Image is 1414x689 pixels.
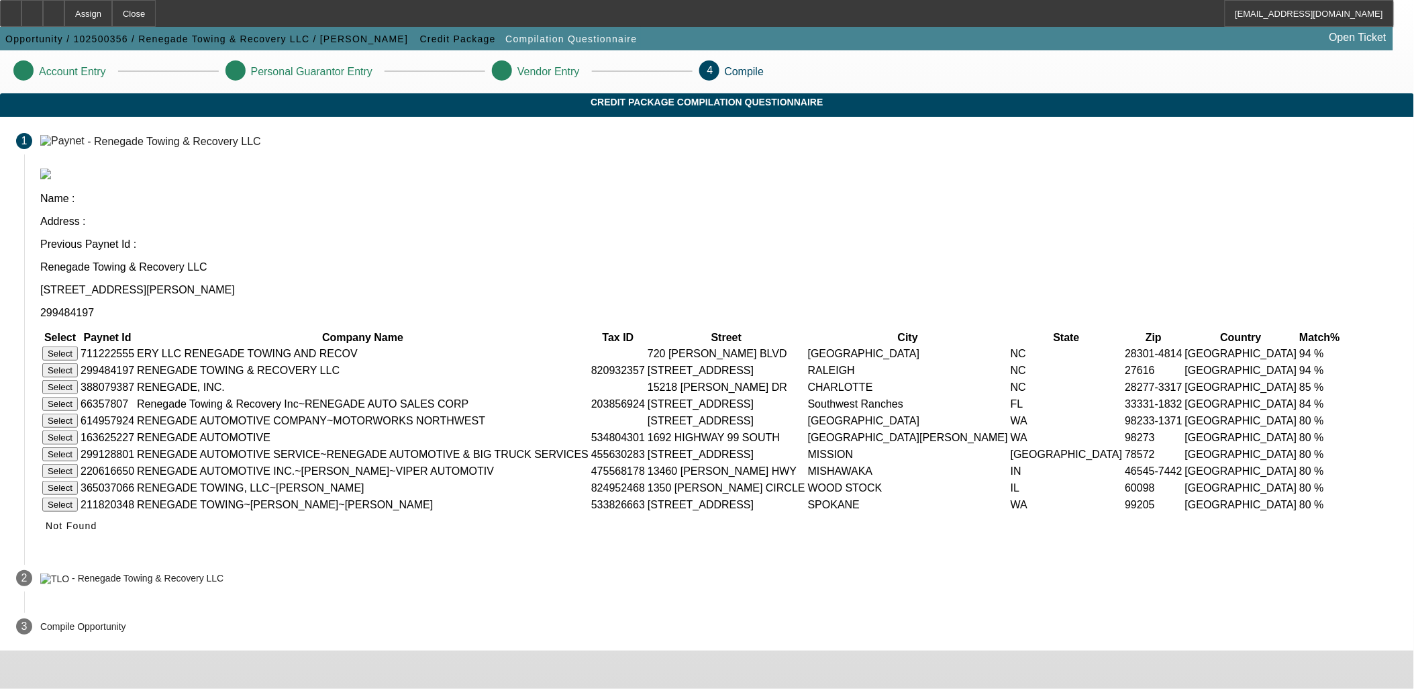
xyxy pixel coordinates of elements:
th: Paynet Id [80,331,135,344]
td: WOOD STOCK [807,480,1009,496]
th: State [1010,331,1123,344]
td: FL [1010,396,1123,412]
span: 4 [707,64,713,76]
td: 78572 [1125,447,1183,462]
th: Company Name [136,331,589,344]
button: Credit Package [417,27,499,51]
img: Paynet [40,135,85,147]
td: 46545-7442 [1125,463,1183,479]
td: [GEOGRAPHIC_DATA][PERSON_NAME] [807,430,1009,445]
td: RENEGADE AUTOMOTIVE INC.~[PERSON_NAME]~VIPER AUTOMOTIV [136,463,589,479]
p: Compile Opportunity [40,621,126,632]
td: 1350 [PERSON_NAME] CIRCLE [647,480,806,496]
td: RENEGADE AUTOMOTIVE SERVICE~RENEGADE AUTOMOTIVE & BIG TRUCK SERVICES [136,447,589,462]
div: - Renegade Towing & Recovery LLC [87,135,261,146]
td: [STREET_ADDRESS] [647,396,806,412]
td: NC [1010,379,1123,395]
td: 475568178 [591,463,646,479]
td: MISSION [807,447,1009,462]
a: Open Ticket [1324,26,1392,49]
td: 13460 [PERSON_NAME] HWY [647,463,806,479]
td: 98233-1371 [1125,413,1183,428]
td: [STREET_ADDRESS] [647,447,806,462]
td: 27616 [1125,363,1183,378]
td: ERY LLC RENEGADE TOWING AND RECOV [136,346,589,361]
td: [GEOGRAPHIC_DATA] [1184,363,1298,378]
td: 220616650 [80,463,135,479]
img: paynet_logo.jpg [40,169,51,179]
td: [STREET_ADDRESS] [647,413,806,428]
td: RENEGADE AUTOMOTIVE COMPANY~MOTORWORKS NORTHWEST [136,413,589,428]
td: 80 % [1299,430,1341,445]
td: 388079387 [80,379,135,395]
td: 66357807 [80,396,135,412]
p: Previous Paynet Id : [40,238,1398,250]
div: - Renegade Towing & Recovery LLC [72,573,223,584]
td: 455630283 [591,447,646,462]
td: [GEOGRAPHIC_DATA] [1184,447,1298,462]
td: 94 % [1299,363,1341,378]
span: Not Found [46,520,97,531]
th: Country [1184,331,1298,344]
td: RALEIGH [807,363,1009,378]
button: Select [42,414,78,428]
td: 163625227 [80,430,135,445]
td: MISHAWAKA [807,463,1009,479]
td: 80 % [1299,447,1341,462]
td: RENEGADE TOWING & RECOVERY LLC [136,363,589,378]
td: CHARLOTTE [807,379,1009,395]
td: 33331-1832 [1125,396,1183,412]
td: 80 % [1299,497,1341,512]
td: RENEGADE, INC. [136,379,589,395]
td: [GEOGRAPHIC_DATA] [1184,480,1298,496]
td: [GEOGRAPHIC_DATA] [1184,497,1298,512]
td: [GEOGRAPHIC_DATA] [1184,346,1298,361]
button: Select [42,447,78,461]
p: Compile [725,66,764,78]
button: Not Found [40,514,103,538]
td: 533826663 [591,497,646,512]
td: 534804301 [591,430,646,445]
img: TLO [40,573,69,584]
td: Southwest Ranches [807,396,1009,412]
td: 15218 [PERSON_NAME] DR [647,379,806,395]
button: Select [42,464,78,478]
td: 720 [PERSON_NAME] BLVD [647,346,806,361]
button: Select [42,363,78,377]
button: Compilation Questionnaire [502,27,640,51]
td: 299128801 [80,447,135,462]
th: Select [42,331,79,344]
td: 98273 [1125,430,1183,445]
th: Match% [1299,331,1341,344]
td: 60098 [1125,480,1183,496]
td: 99205 [1125,497,1183,512]
p: Account Entry [39,66,106,78]
td: Renegade Towing & Recovery Inc~RENEGADE AUTO SALES CORP [136,396,589,412]
button: Select [42,481,78,495]
td: [GEOGRAPHIC_DATA] [807,346,1009,361]
td: 211820348 [80,497,135,512]
td: 80 % [1299,413,1341,428]
td: 1692 HIGHWAY 99 SOUTH [647,430,806,445]
span: Opportunity / 102500356 / Renegade Towing & Recovery LLC / [PERSON_NAME] [5,34,408,44]
th: Tax ID [591,331,646,344]
p: 299484197 [40,307,1398,319]
td: 365037066 [80,480,135,496]
td: 711222555 [80,346,135,361]
td: 203856924 [591,396,646,412]
th: City [807,331,1009,344]
p: Name : [40,193,1398,205]
button: Select [42,380,78,394]
td: [GEOGRAPHIC_DATA] [1184,413,1298,428]
span: Credit Package [420,34,496,44]
td: WA [1010,430,1123,445]
button: Select [42,397,78,411]
th: Zip [1125,331,1183,344]
td: [GEOGRAPHIC_DATA] [1184,463,1298,479]
td: 85 % [1299,379,1341,395]
p: Address : [40,216,1398,228]
button: Select [42,430,78,445]
td: 824952468 [591,480,646,496]
td: SPOKANE [807,497,1009,512]
td: [GEOGRAPHIC_DATA] [1010,447,1123,462]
